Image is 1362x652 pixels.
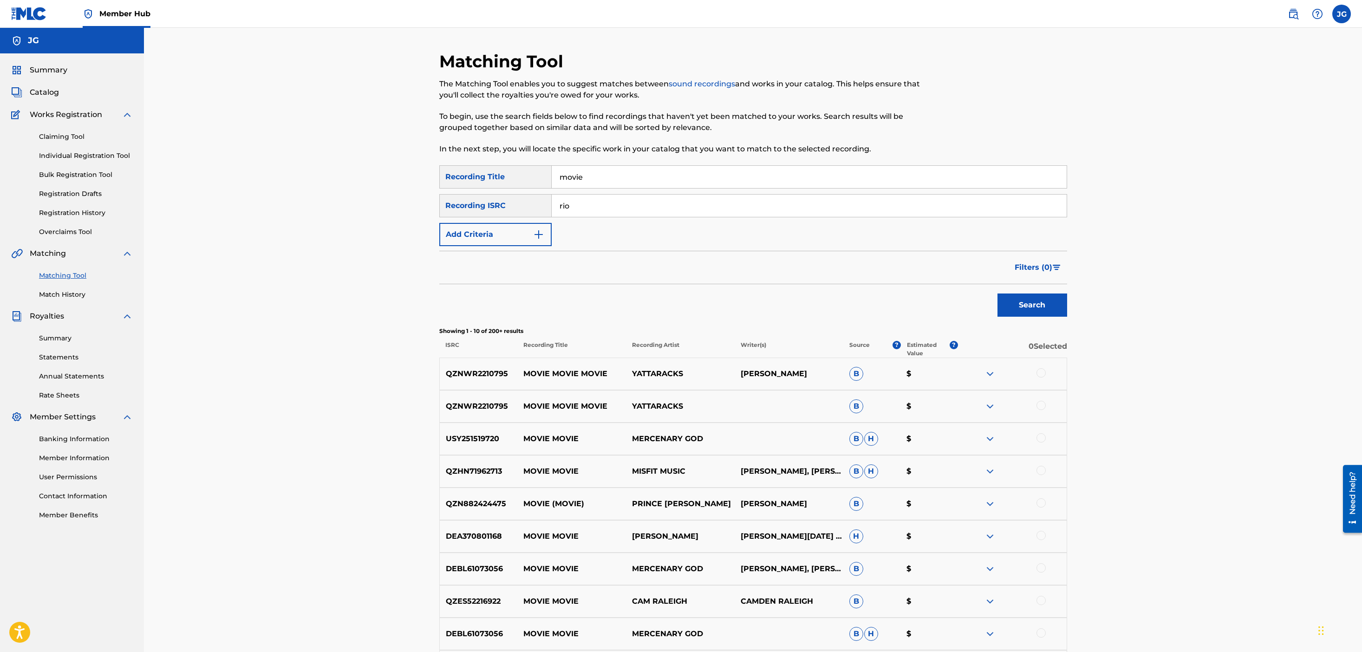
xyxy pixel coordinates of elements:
p: $ [900,596,958,607]
span: B [849,367,863,381]
div: Help [1308,5,1327,23]
img: Royalties [11,311,22,322]
a: Summary [39,333,133,343]
p: $ [900,401,958,412]
div: User Menu [1332,5,1351,23]
p: [PERSON_NAME][DATE] [PERSON_NAME] [PERSON_NAME] [735,531,843,542]
img: expand [984,531,996,542]
a: Match History [39,290,133,300]
p: DEBL61073056 [440,628,518,639]
img: Accounts [11,35,22,46]
span: B [849,497,863,511]
p: MISFIT MUSIC [626,466,735,477]
img: expand [984,563,996,574]
a: CatalogCatalog [11,87,59,98]
a: Contact Information [39,491,133,501]
img: Member Settings [11,411,22,423]
a: Bulk Registration Tool [39,170,133,180]
button: Filters (0) [1009,256,1067,279]
p: MOVIE MOVIE MOVIE [517,368,626,379]
span: B [849,399,863,413]
p: ISRC [439,341,517,358]
p: Source [849,341,870,358]
p: QZNWR2210795 [440,401,518,412]
a: Rate Sheets [39,391,133,400]
p: 0 Selected [958,341,1067,358]
p: Recording Title [517,341,626,358]
img: expand [984,466,996,477]
img: Summary [11,65,22,76]
p: CAM RALEIGH [626,596,735,607]
span: B [849,432,863,446]
img: expand [984,498,996,509]
p: MOVIE MOVIE MOVIE [517,401,626,412]
img: MLC Logo [11,7,47,20]
p: MERCENARY GOD [626,433,735,444]
span: Summary [30,65,67,76]
p: [PERSON_NAME], [PERSON_NAME] [735,466,843,477]
form: Search Form [439,165,1067,321]
a: Annual Statements [39,372,133,381]
img: expand [984,628,996,639]
p: MOVIE MOVIE [517,628,626,639]
p: To begin, use the search fields below to find recordings that haven't yet been matched to your wo... [439,111,923,133]
p: In the next step, you will locate the specific work in your catalog that you want to match to the... [439,143,923,155]
div: Chat Widget [1316,607,1362,652]
img: expand [122,411,133,423]
span: B [849,464,863,478]
span: B [849,562,863,576]
h5: JG [28,35,39,46]
img: expand [122,109,133,120]
a: Public Search [1284,5,1303,23]
img: filter [1053,265,1061,270]
p: MOVIE MOVIE [517,433,626,444]
span: Catalog [30,87,59,98]
span: B [849,627,863,641]
span: H [864,627,878,641]
button: Search [997,293,1067,317]
a: Member Information [39,453,133,463]
span: Works Registration [30,109,102,120]
p: $ [900,531,958,542]
img: expand [984,433,996,444]
a: User Permissions [39,472,133,482]
div: Drag [1318,617,1324,645]
a: Statements [39,352,133,362]
img: Matching [11,248,23,259]
span: ? [893,341,901,349]
a: Individual Registration Tool [39,151,133,161]
a: Banking Information [39,434,133,444]
p: QZN882424475 [440,498,518,509]
p: Estimated Value [907,341,950,358]
img: Top Rightsholder [83,8,94,20]
a: Matching Tool [39,271,133,280]
img: expand [984,401,996,412]
p: DEA370801168 [440,531,518,542]
p: USY251519720 [440,433,518,444]
p: MOVIE MOVIE [517,531,626,542]
img: expand [122,311,133,322]
span: H [849,529,863,543]
p: Showing 1 - 10 of 200+ results [439,327,1067,335]
p: $ [900,498,958,509]
p: MERCENARY GOD [626,563,735,574]
p: YATTARACKS [626,368,735,379]
h2: Matching Tool [439,51,568,72]
p: PRINCE [PERSON_NAME] [626,498,735,509]
span: Matching [30,248,66,259]
p: The Matching Tool enables you to suggest matches between and works in your catalog. This helps en... [439,78,923,101]
img: 9d2ae6d4665cec9f34b9.svg [533,229,544,240]
p: $ [900,628,958,639]
p: YATTARACKS [626,401,735,412]
p: [PERSON_NAME] [626,531,735,542]
p: MOVIE (MOVIE) [517,498,626,509]
p: [PERSON_NAME] [735,368,843,379]
p: DEBL61073056 [440,563,518,574]
img: Works Registration [11,109,23,120]
img: search [1288,8,1299,20]
p: Recording Artist [626,341,735,358]
p: MOVIE MOVIE [517,563,626,574]
a: Claiming Tool [39,132,133,142]
span: Member Settings [30,411,96,423]
img: expand [122,248,133,259]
